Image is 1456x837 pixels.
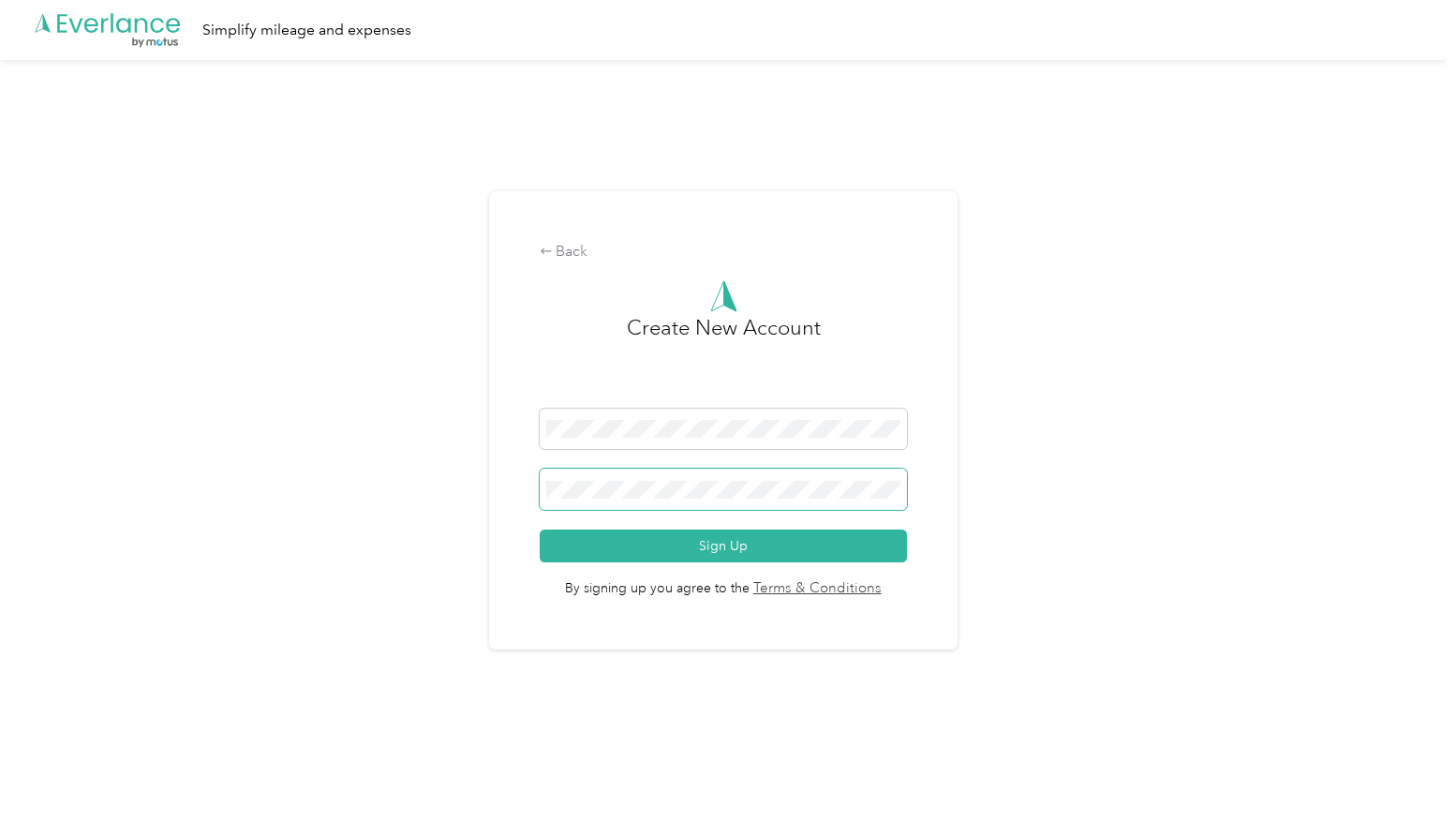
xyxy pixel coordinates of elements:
h3: Create New Account [627,312,821,409]
span: By signing up you agree to the [540,562,908,600]
button: Sign Up [540,530,908,562]
div: Simplify mileage and expenses [202,19,411,42]
div: Back [540,241,908,263]
a: Terms & Conditions [750,578,882,600]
